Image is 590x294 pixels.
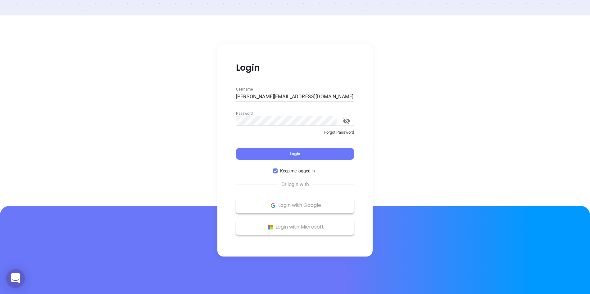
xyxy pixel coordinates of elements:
[239,222,351,232] p: Login with Microsoft
[236,198,354,213] button: Google Logo Login with Google
[290,151,300,156] span: Login
[236,148,354,160] button: Login
[269,202,277,209] img: Google Logo
[236,129,354,140] a: Forgot Password
[266,223,274,231] img: Microsoft Logo
[236,62,354,73] p: Login
[236,219,354,235] button: Microsoft Logo Login with Microsoft
[339,114,354,128] button: toggle password visibility
[278,181,312,188] span: Or login with
[236,87,253,91] label: Username
[239,201,351,210] p: Login with Google
[278,167,317,174] span: Keep me logged in
[236,129,354,136] p: Forgot Password
[236,112,252,115] label: Password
